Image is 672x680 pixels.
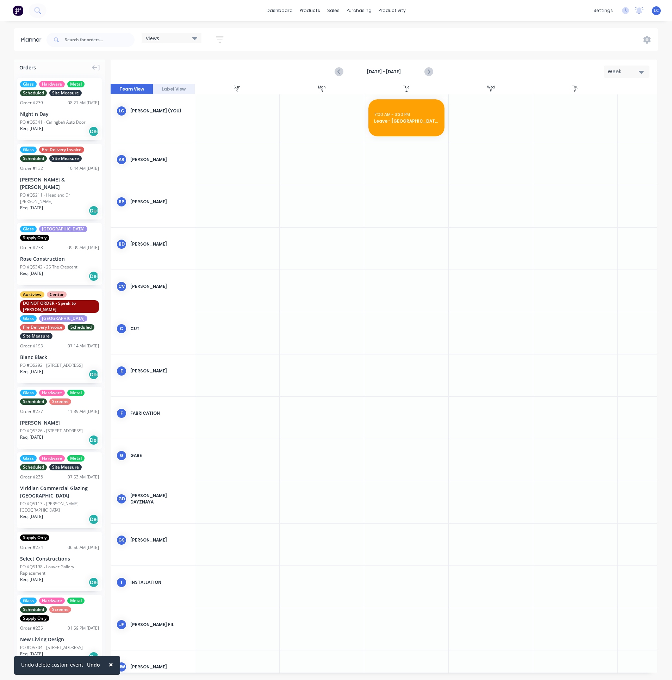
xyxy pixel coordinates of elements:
[130,241,189,247] div: [PERSON_NAME]
[68,245,99,251] div: 09:09 AM [DATE]
[20,270,43,277] span: Req. [DATE]
[39,315,87,322] span: [GEOGRAPHIC_DATA]
[116,408,127,419] div: F
[20,501,99,513] div: PO #Q5113 - [PERSON_NAME][GEOGRAPHIC_DATA]
[20,155,47,162] span: Scheduled
[20,176,99,191] div: [PERSON_NAME] & [PERSON_NAME]
[68,625,99,631] div: 01:59 PM [DATE]
[590,5,616,16] div: settings
[324,5,343,16] div: sales
[116,323,127,334] div: C
[20,625,43,631] div: Order # 235
[83,660,104,670] button: Undo
[130,199,189,205] div: [PERSON_NAME]
[20,147,37,153] span: Glass
[20,235,49,241] span: Supply Only
[236,89,238,93] div: 2
[130,108,189,114] div: [PERSON_NAME] (You)
[88,126,99,137] div: Del
[20,264,77,270] div: PO #Q5342 - 25 The Crescent
[20,615,49,622] span: Supply Only
[116,494,127,504] div: GD
[116,281,127,292] div: Cv
[67,598,85,604] span: Metal
[39,455,65,462] span: Hardware
[13,5,23,16] img: Factory
[88,577,99,588] div: Del
[130,622,189,628] div: [PERSON_NAME] Fil
[296,5,324,16] div: products
[146,35,159,42] span: Views
[20,398,47,405] span: Scheduled
[20,165,43,172] div: Order # 132
[20,544,43,551] div: Order # 234
[318,85,326,89] div: Mon
[130,283,189,290] div: [PERSON_NAME]
[116,106,127,116] div: LC
[21,661,83,668] div: Undo delete custom event
[20,81,37,87] span: Glass
[116,239,127,249] div: BD
[20,513,43,520] span: Req. [DATE]
[130,579,189,586] div: Installation
[88,205,99,216] div: Del
[20,90,47,96] span: Scheduled
[20,474,43,480] div: Order # 236
[49,155,82,162] span: Site Measure
[375,5,409,16] div: productivity
[130,452,189,459] div: Gabe
[67,455,85,462] span: Metal
[67,81,85,87] span: Metal
[39,147,84,153] span: Pre Delivery Invoice
[343,5,375,16] div: purchasing
[20,484,99,499] div: Viridian Commercial Glazing [GEOGRAPHIC_DATA]
[20,434,43,440] span: Req. [DATE]
[67,390,85,396] span: Metal
[20,455,37,462] span: Glass
[102,656,120,673] button: Close
[20,362,83,369] div: PO #Q5292 - [STREET_ADDRESS]
[116,450,127,461] div: G
[39,598,65,604] span: Hardware
[20,291,44,298] span: Austview
[604,66,649,78] button: Week
[20,245,43,251] div: Order # 238
[130,410,189,416] div: Fabrication
[20,119,86,125] div: PO #Q5341 - Caringbah Auto Door
[116,535,127,545] div: GS
[654,7,659,14] span: LC
[111,84,153,94] button: Team View
[20,390,37,396] span: Glass
[20,534,49,541] span: Supply Only
[608,68,640,75] div: Week
[487,85,495,89] div: Wed
[130,664,189,670] div: [PERSON_NAME]
[39,81,65,87] span: Hardware
[20,564,99,576] div: PO #Q5198 - Louver Gallery Replacement
[20,428,83,434] div: PO #Q5326 - [STREET_ADDRESS]
[20,353,99,361] div: Blanc Black
[374,118,439,124] span: Leave - [GEOGRAPHIC_DATA]
[68,324,94,330] span: Scheduled
[572,85,579,89] div: Thu
[49,398,71,405] span: Screens
[19,64,36,71] span: Orders
[68,474,99,480] div: 07:53 AM [DATE]
[321,89,323,93] div: 3
[20,205,43,211] span: Req. [DATE]
[20,408,43,415] div: Order # 237
[116,197,127,207] div: bp
[234,85,241,89] div: Sun
[68,544,99,551] div: 06:56 AM [DATE]
[20,644,83,651] div: PO #Q5304 - [STREET_ADDRESS]
[130,493,189,505] div: [PERSON_NAME] Dayznaya
[20,100,43,106] div: Order # 239
[49,90,82,96] span: Site Measure
[374,111,410,117] span: 7:00 AM - 3:30 PM
[116,619,127,630] div: JF
[88,514,99,525] div: Del
[20,300,99,313] span: DO NOT ORDER - Speak to [PERSON_NAME]
[490,89,492,93] div: 5
[20,464,47,470] span: Scheduled
[88,271,99,282] div: Del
